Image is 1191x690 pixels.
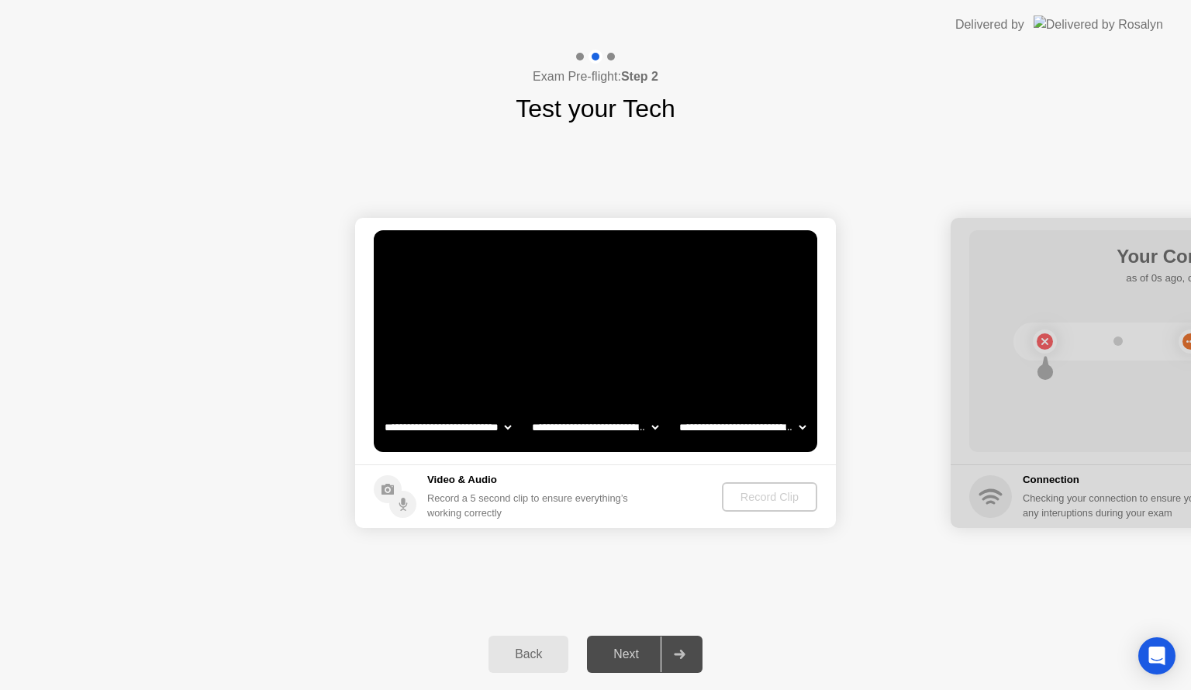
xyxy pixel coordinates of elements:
[676,412,809,443] select: Available microphones
[427,491,634,520] div: Record a 5 second clip to ensure everything’s working correctly
[728,491,811,503] div: Record Clip
[587,636,703,673] button: Next
[516,90,675,127] h1: Test your Tech
[621,70,658,83] b: Step 2
[533,67,658,86] h4: Exam Pre-flight:
[529,412,661,443] select: Available speakers
[1034,16,1163,33] img: Delivered by Rosalyn
[955,16,1024,34] div: Delivered by
[493,647,564,661] div: Back
[488,636,568,673] button: Back
[592,647,661,661] div: Next
[381,412,514,443] select: Available cameras
[427,472,634,488] h5: Video & Audio
[1138,637,1175,674] div: Open Intercom Messenger
[722,482,817,512] button: Record Clip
